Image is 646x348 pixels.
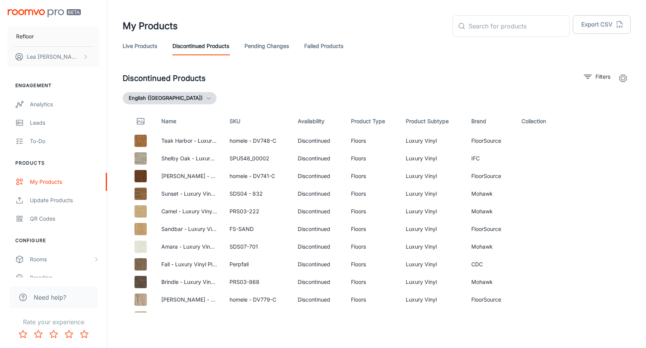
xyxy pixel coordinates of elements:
[30,255,93,264] div: Rooms
[136,117,145,126] svg: Thumbnail
[123,37,157,55] a: Live Products
[400,238,465,256] td: Luxury Vinyl
[400,150,465,167] td: Luxury Vinyl
[400,308,465,326] td: Luxury Vinyl
[223,132,292,150] td: homele - DV748-C
[345,220,400,238] td: Floors
[223,150,292,167] td: SPU548_00002
[345,150,400,167] td: Floors
[8,9,81,17] img: Roomvo PRO Beta
[8,26,99,46] button: Refloor
[161,208,250,214] a: Camel - Luxury Vinyl Plank Flooring
[345,291,400,308] td: Floors
[31,327,46,342] button: Rate 2 star
[400,167,465,185] td: Luxury Vinyl
[292,203,345,220] td: Discontinued
[345,238,400,256] td: Floors
[30,137,99,145] div: To-do
[8,47,99,67] button: Lea [PERSON_NAME]
[77,327,92,342] button: Rate 5 star
[515,111,562,132] th: Collection
[400,203,465,220] td: Luxury Vinyl
[292,308,345,326] td: Discontinued
[400,291,465,308] td: Luxury Vinyl
[400,185,465,203] td: Luxury Vinyl
[573,15,631,34] button: Export CSV
[465,203,515,220] td: Mohawk
[345,308,400,326] td: Floors
[161,190,252,197] a: Sunset - Luxury Vinyl Plank Flooring
[161,243,246,250] a: Amara - Luxury Vinyl Tile Flooring
[345,111,400,132] th: Product Type
[465,167,515,185] td: FloorSource
[27,53,81,61] p: Lea [PERSON_NAME]
[345,203,400,220] td: Floors
[223,308,292,326] td: SDS03 - 831
[123,73,206,84] h2: Discontinued Products
[292,291,345,308] td: Discontinued
[292,273,345,291] td: Discontinued
[61,327,77,342] button: Rate 4 star
[30,119,99,127] div: Leads
[34,293,66,302] span: Need help?
[465,291,515,308] td: FloorSource
[345,256,400,273] td: Floors
[465,256,515,273] td: CDC
[615,71,631,86] button: settings
[292,111,345,132] th: Availability
[223,203,292,220] td: PRS03-222
[15,327,31,342] button: Rate 1 star
[223,238,292,256] td: SDS07-701
[6,317,101,327] p: Rate your experience
[465,238,515,256] td: Mohawk
[465,150,515,167] td: IFC
[223,273,292,291] td: PRS03-868
[30,214,99,223] div: QR Codes
[345,132,400,150] td: Floors
[223,220,292,238] td: FS-SAND
[30,196,99,205] div: Update Products
[16,32,34,41] p: Refloor
[46,327,61,342] button: Rate 3 star
[292,132,345,150] td: Discontinued
[161,279,252,285] a: Brindle - Luxury Vinyl Plank Flooring
[244,37,289,55] a: Pending Changes
[595,73,610,81] p: Filters
[469,15,570,37] input: Search for products
[400,273,465,291] td: Luxury Vinyl
[465,220,515,238] td: FloorSource
[223,167,292,185] td: homele - DV741-C
[292,220,345,238] td: Discontinued
[465,111,515,132] th: Brand
[465,308,515,326] td: Mohawk
[223,256,292,273] td: Perpfall
[400,132,465,150] td: Luxury Vinyl
[465,185,515,203] td: Mohawk
[304,37,343,55] a: Failed Products
[161,155,264,162] a: Shelby Oak - Luxury Vinyl Plank Flooring
[223,185,292,203] td: SDS04 - 832
[161,137,266,144] a: Teak Harbor - Luxury Vinyl Plank Flooring
[223,111,292,132] th: SKU
[172,37,229,55] a: Discontinued Products
[465,273,515,291] td: Mohawk
[465,132,515,150] td: FloorSource
[292,167,345,185] td: Discontinued
[292,150,345,167] td: Discontinued
[161,226,256,232] a: Sandbar - Luxury Vinyl Plank Flooring
[223,291,292,308] td: homele - DV779-C
[345,273,400,291] td: Floors
[155,111,223,132] th: Name
[292,256,345,273] td: Discontinued
[345,167,400,185] td: Floors
[123,92,216,104] button: English ([GEOGRAPHIC_DATA])
[292,238,345,256] td: Discontinued
[582,71,612,83] button: filter
[292,185,345,203] td: Discontinued
[30,178,99,186] div: My Products
[161,261,243,267] a: Fall - Luxury Vinyl Plank Flooring
[123,19,178,33] h1: My Products
[161,173,279,179] a: [PERSON_NAME] - Luxury Vinyl Plank Flooring
[400,256,465,273] td: Luxury Vinyl
[400,220,465,238] td: Luxury Vinyl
